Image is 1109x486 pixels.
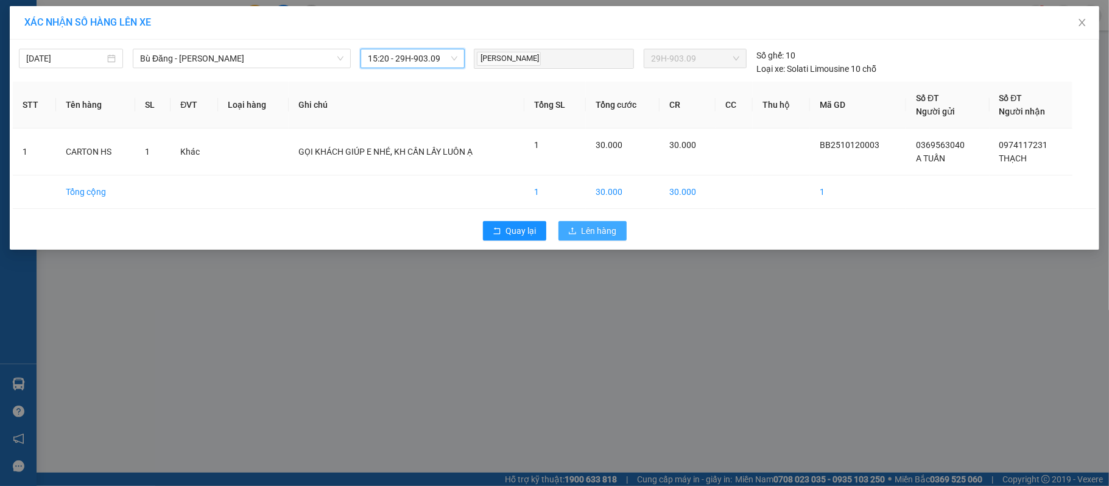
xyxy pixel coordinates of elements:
span: Người nhận [999,107,1046,116]
span: 29H-903.09 [651,49,740,68]
th: Thu hộ [753,82,810,129]
span: Gửi: [10,12,29,24]
span: 1 [145,147,150,157]
span: down [337,55,344,62]
span: Số ghế: [756,49,784,62]
span: Quay lại [506,224,537,238]
div: A TUẤN [10,40,86,54]
td: 1 [13,129,56,175]
div: THẠCH [95,40,178,54]
th: CC [716,82,753,129]
span: THẠCH [999,153,1027,163]
div: Solati Limousine 10 chỗ [756,62,876,76]
th: Tên hàng [56,82,135,129]
td: 1 [810,175,906,209]
span: GỌI KHÁCH GIÚP E NHÉ, KH CẦN LẤY LUÔN Ạ [298,147,473,157]
button: uploadLên hàng [558,221,627,241]
td: CARTON HS [56,129,135,175]
span: 30.000 [596,140,622,150]
span: CR : [9,80,28,93]
span: close [1077,18,1087,27]
span: [PERSON_NAME] [477,52,541,66]
span: 0369563040 [916,140,965,150]
span: rollback [493,227,501,236]
div: 30.000 [9,79,88,93]
button: rollbackQuay lại [483,221,546,241]
input: 12/10/2025 [26,52,105,65]
span: XÁC NHẬN SỐ HÀNG LÊN XE [24,16,151,28]
span: Lên hàng [582,224,617,238]
td: 30.000 [586,175,660,209]
span: 30.000 [669,140,696,150]
button: Close [1065,6,1099,40]
span: 0974117231 [999,140,1048,150]
td: Tổng cộng [56,175,135,209]
span: 15:20 - 29H-903.09 [368,49,457,68]
th: Ghi chú [289,82,524,129]
span: Người gửi [916,107,955,116]
td: 30.000 [660,175,716,209]
span: Loại xe: [756,62,785,76]
th: Loại hàng [218,82,289,129]
th: ĐVT [171,82,218,129]
span: A TUẤN [916,153,945,163]
span: upload [568,227,577,236]
span: Số ĐT [916,93,939,103]
th: Tổng SL [524,82,586,129]
td: 1 [524,175,586,209]
th: SL [135,82,171,129]
th: STT [13,82,56,129]
span: 1 [534,140,539,150]
th: Mã GD [810,82,906,129]
td: Khác [171,129,218,175]
th: CR [660,82,716,129]
span: Nhận: [95,12,124,24]
span: Số ĐT [999,93,1023,103]
div: VP Bom Bo [10,10,86,40]
th: Tổng cước [586,82,660,129]
div: 10 [756,49,795,62]
span: Bù Đăng - Hồ Chí Minh [140,49,343,68]
span: BB2510120003 [820,140,879,150]
div: VP Đồng Xoài [95,10,178,40]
